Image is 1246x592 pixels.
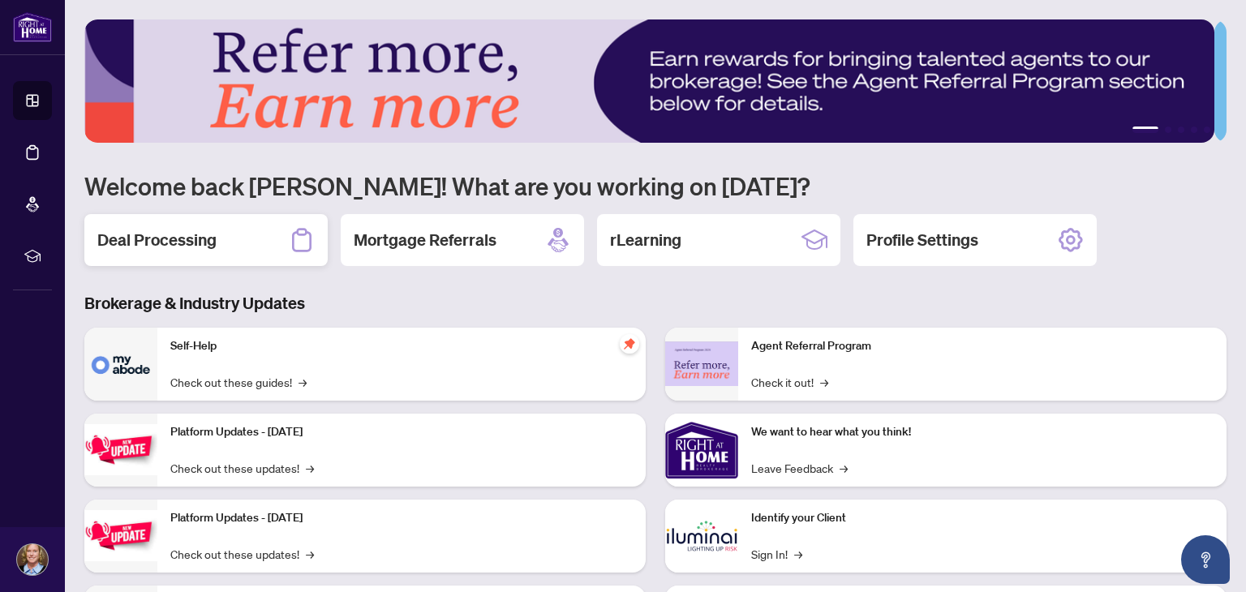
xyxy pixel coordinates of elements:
img: Profile Icon [17,544,48,575]
a: Check out these updates!→ [170,459,314,477]
button: 2 [1165,127,1171,133]
span: → [306,459,314,477]
span: → [820,373,828,391]
a: Sign In!→ [751,545,802,563]
button: 4 [1191,127,1197,133]
h2: Deal Processing [97,229,217,251]
img: Platform Updates - July 21, 2025 [84,424,157,475]
p: Platform Updates - [DATE] [170,423,633,441]
h2: rLearning [610,229,681,251]
button: 5 [1204,127,1210,133]
img: Agent Referral Program [665,341,738,386]
button: Open asap [1181,535,1230,584]
p: Agent Referral Program [751,337,1214,355]
p: Identify your Client [751,509,1214,527]
h1: Welcome back [PERSON_NAME]! What are you working on [DATE]? [84,170,1227,201]
img: Slide 0 [84,19,1214,143]
button: 3 [1178,127,1184,133]
img: Identify your Client [665,500,738,573]
p: We want to hear what you think! [751,423,1214,441]
button: 1 [1132,127,1158,133]
h2: Mortgage Referrals [354,229,496,251]
img: Platform Updates - July 8, 2025 [84,510,157,561]
img: Self-Help [84,328,157,401]
a: Leave Feedback→ [751,459,848,477]
span: pushpin [620,334,639,354]
img: We want to hear what you think! [665,414,738,487]
span: → [299,373,307,391]
span: → [794,545,802,563]
a: Check it out!→ [751,373,828,391]
h3: Brokerage & Industry Updates [84,292,1227,315]
span: → [840,459,848,477]
span: → [306,545,314,563]
a: Check out these updates!→ [170,545,314,563]
img: logo [13,12,52,42]
a: Check out these guides!→ [170,373,307,391]
p: Self-Help [170,337,633,355]
h2: Profile Settings [866,229,978,251]
p: Platform Updates - [DATE] [170,509,633,527]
